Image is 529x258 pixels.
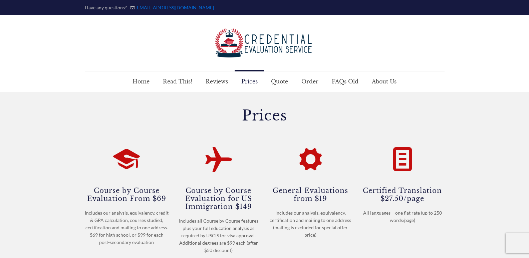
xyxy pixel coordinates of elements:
h4: Course by Course Evaluation for US Immigration $149 [177,186,261,211]
a: Quote [264,71,295,91]
div: Includes our analysis, equivalency, certification and mailing to one address (mailing is excluded... [269,209,353,239]
h4: General Evaluations from $19 [269,186,353,203]
a: About Us [365,71,403,91]
a: Read This! [156,71,199,91]
a: FAQs Old [325,71,365,91]
h4: Course by Course Evaluation From $69 [85,186,169,203]
a: Order [295,71,325,91]
a: Prices [235,71,264,91]
a: Reviews [199,71,235,91]
img: logo-color [215,28,315,58]
a: mail [136,5,214,10]
nav: Main menu [126,71,403,91]
a: Home [126,71,156,91]
h1: Prices [85,108,445,122]
a: Credential Evaluation Service [215,15,315,71]
h4: Certified Translation $27.50/page [360,186,445,203]
div: Includes all Course by Course features plus your full education analysis as required by USCIS for... [177,217,261,254]
div: All languages – one flat rate (up to 250 words/page) [360,209,445,224]
div: Includes our analysis, equivalency, credit & GPA calculation, courses studied, certification and ... [85,209,169,246]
